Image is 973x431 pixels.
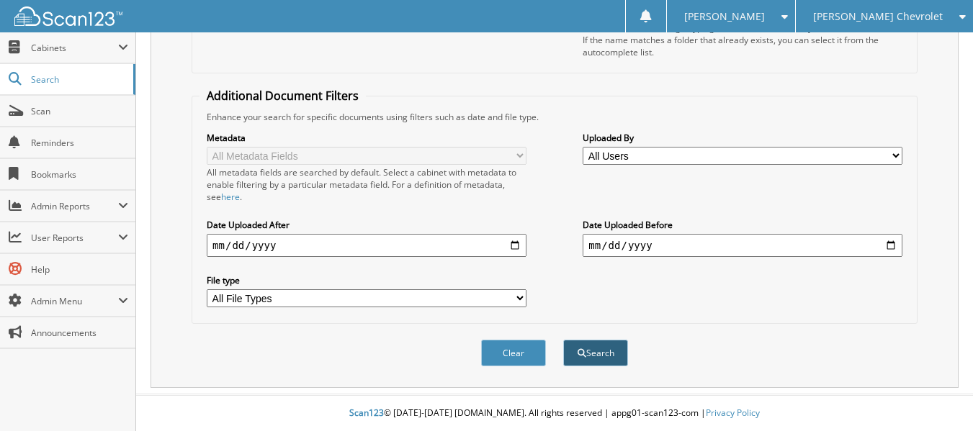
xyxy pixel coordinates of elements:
[14,6,122,26] img: scan123-logo-white.svg
[31,73,126,86] span: Search
[583,219,902,231] label: Date Uploaded Before
[706,407,760,419] a: Privacy Policy
[583,234,902,257] input: end
[813,12,943,21] span: [PERSON_NAME] Chevrolet
[199,111,910,123] div: Enhance your search for specific documents using filters such as date and file type.
[481,340,546,366] button: Clear
[207,234,526,257] input: start
[349,407,384,419] span: Scan123
[31,295,118,307] span: Admin Menu
[583,132,902,144] label: Uploaded By
[31,232,118,244] span: User Reports
[207,166,526,203] div: All metadata fields are searched by default. Select a cabinet with metadata to enable filtering b...
[901,362,973,431] iframe: Chat Widget
[31,137,128,149] span: Reminders
[31,327,128,339] span: Announcements
[207,132,526,144] label: Metadata
[199,88,366,104] legend: Additional Document Filters
[563,340,628,366] button: Search
[31,200,118,212] span: Admin Reports
[31,42,118,54] span: Cabinets
[31,105,128,117] span: Scan
[31,263,128,276] span: Help
[583,22,902,58] div: Select a cabinet and begin typing the name of the folder you want to search in. If the name match...
[684,12,765,21] span: [PERSON_NAME]
[221,191,240,203] a: here
[136,396,973,431] div: © [DATE]-[DATE] [DOMAIN_NAME]. All rights reserved | appg01-scan123-com |
[207,219,526,231] label: Date Uploaded After
[207,274,526,286] label: File type
[31,168,128,181] span: Bookmarks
